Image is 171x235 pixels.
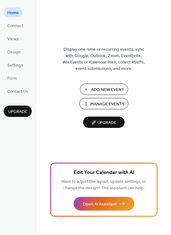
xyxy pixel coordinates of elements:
[79,98,128,109] button: Manage Events
[4,106,32,117] button: Upgrade
[90,101,125,107] span: Manage Events
[63,46,145,72] span: Display one-time or recurring events, sync with Google, Outlook, Zoom, Eventbrite, Wix Events or ...
[7,10,19,16] span: Home
[80,84,128,95] button: Add New Event
[91,87,124,93] span: Add New Event
[74,197,134,211] button: Open AI Assistant
[4,7,23,17] a: Home
[4,47,24,57] a: Design
[7,89,28,95] span: Contact Us
[8,109,27,115] span: Upgrade
[4,60,27,70] a: Settings
[4,20,27,31] a: Connect
[83,117,125,128] button: 🚀 Upgrade
[4,86,32,96] a: Contact Us
[83,201,117,208] span: Open AI Assistant
[7,36,19,42] span: Views
[87,119,121,127] span: 🚀 Upgrade
[4,34,22,44] a: Views
[7,23,24,29] span: Connect
[74,168,134,177] span: Edit Your Calendar with AI
[7,75,17,82] span: Form
[4,73,20,83] a: Form
[61,178,146,192] span: Want to adjust the layout, update settings, or change the design? The assistant can help.
[7,49,21,56] span: Design
[7,62,23,69] span: Settings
